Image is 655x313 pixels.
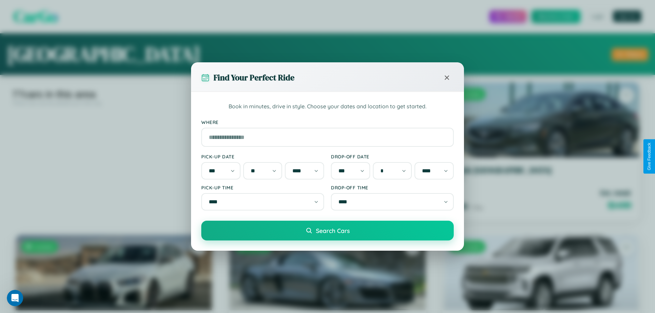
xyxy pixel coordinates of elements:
[331,185,454,190] label: Drop-off Time
[201,119,454,125] label: Where
[214,72,294,83] h3: Find Your Perfect Ride
[201,154,324,159] label: Pick-up Date
[201,221,454,240] button: Search Cars
[316,227,350,234] span: Search Cars
[331,154,454,159] label: Drop-off Date
[201,102,454,111] p: Book in minutes, drive in style. Choose your dates and location to get started.
[201,185,324,190] label: Pick-up Time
